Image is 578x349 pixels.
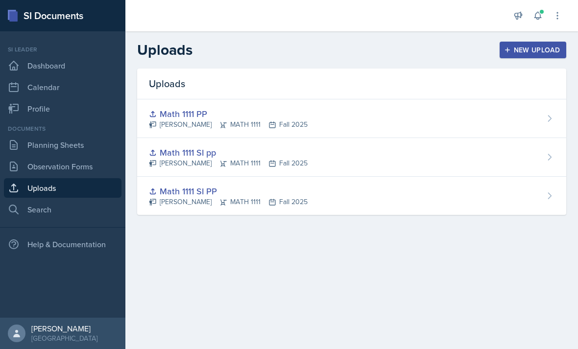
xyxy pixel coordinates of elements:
a: Observation Forms [4,157,121,176]
div: [GEOGRAPHIC_DATA] [31,333,97,343]
div: [PERSON_NAME] MATH 1111 Fall 2025 [149,158,308,168]
a: Uploads [4,178,121,198]
div: [PERSON_NAME] MATH 1111 Fall 2025 [149,197,308,207]
div: Math 1111 SI pp [149,146,308,159]
button: New Upload [500,42,567,58]
div: Si leader [4,45,121,54]
div: Help & Documentation [4,234,121,254]
div: Documents [4,124,121,133]
a: Calendar [4,77,121,97]
div: New Upload [506,46,560,54]
div: Math 1111 PP [149,107,308,120]
a: Search [4,200,121,219]
a: Dashboard [4,56,121,75]
a: Math 1111 PP [PERSON_NAME]MATH 1111Fall 2025 [137,99,566,138]
div: Math 1111 SI PP [149,185,308,198]
div: [PERSON_NAME] MATH 1111 Fall 2025 [149,119,308,130]
h2: Uploads [137,41,193,59]
a: Math 1111 SI PP [PERSON_NAME]MATH 1111Fall 2025 [137,177,566,215]
a: Profile [4,99,121,118]
a: Planning Sheets [4,135,121,155]
a: Math 1111 SI pp [PERSON_NAME]MATH 1111Fall 2025 [137,138,566,177]
div: [PERSON_NAME] [31,324,97,333]
div: Uploads [137,69,566,99]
